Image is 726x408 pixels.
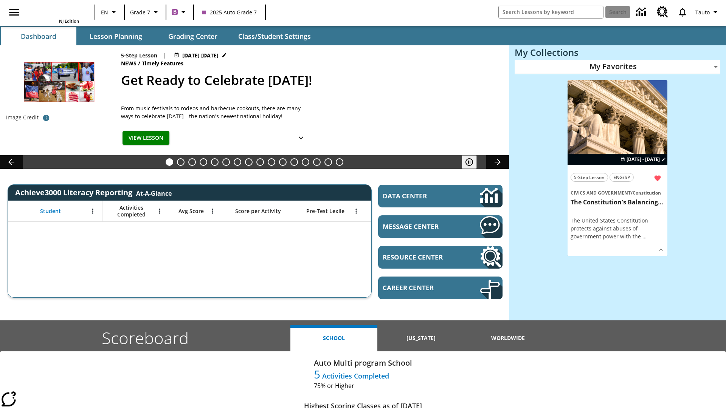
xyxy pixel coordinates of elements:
span: Message Center [383,222,457,231]
span: EN [101,8,108,16]
button: Slide 13 Pre-release lesson [302,158,309,166]
button: Open Menu [154,206,165,217]
span: Dashboard [21,32,56,41]
button: Worldwide [465,325,552,351]
p: 5-Step Lesson [121,51,157,59]
a: Notifications [673,2,692,22]
button: Open Menu [87,206,98,217]
button: Slide 2 Back On Earth [177,158,185,166]
div: Home [30,2,79,24]
span: News [121,59,138,68]
span: [DATE] - [DATE] [627,156,660,163]
span: From music festivals to rodeos and barbecue cookouts, there are many ways to celebrate Juneteenth... [121,104,310,120]
a: Data Center [378,185,503,207]
a: Message Center [378,215,503,238]
button: Show Details [655,244,667,255]
a: Resource Center, Will open in new tab [652,2,673,22]
img: Photos of red foods and of people celebrating Juneteenth at parades, Opal's Walk, and at a rodeo. [6,51,112,111]
button: Pause [462,155,477,169]
button: Slide 3 Free Returns: A Gain or a Drain? [188,158,196,166]
span: Grade 7 [130,8,150,16]
span: Career Center [383,283,457,292]
input: search field [499,6,603,18]
span: Achieve3000 Literacy Reporting [15,187,172,198]
button: Slide 10 Fashion Forward in Ancient Rome [268,158,275,166]
span: Avg Score [178,208,204,215]
span: Civics and Government [571,190,631,196]
div: lesson details [568,80,667,257]
span: B [173,7,177,17]
button: Jul 17 - Jun 30 Choose Dates [172,51,228,59]
button: Slide 15 The Constitution's Balancing Act [324,158,332,166]
a: Home [30,3,79,18]
button: Slide 9 Attack of the Terrifying Tomatoes [256,158,264,166]
button: Oct 02 - Oct 02 Choose Dates [619,156,667,163]
span: Activities Completed [106,204,156,218]
button: Profile/Settings [692,5,723,19]
h2: Get Ready to Celebrate Juneteenth! [121,71,500,90]
span: | [163,51,166,59]
span: 2025 Auto Grade 7 [202,8,257,16]
button: Grading Center [155,27,231,45]
div: Pause [462,155,484,169]
button: School [290,325,377,351]
span: NJ Edition [59,18,79,24]
span: Resource Center [383,253,457,261]
span: Grading Center [168,32,217,41]
span: 5 [314,366,320,382]
button: 5-Step Lesson [571,173,608,182]
h4: Auto Multi program School [314,357,412,369]
button: Open side menu [3,1,25,23]
button: Slide 8 Solar Power to the People [245,158,253,166]
span: Lesson Planning [90,32,142,41]
button: Lesson Planning [78,27,154,45]
div: My Favorites [515,60,720,74]
span: Data Center [383,192,454,200]
div: The United States Constitution protects against abuses of government power with the [571,216,664,240]
button: Show Details [293,131,309,145]
div: From music festivals to rodeos and barbecue cookouts, there are many ways to celebrate [DATE]—the... [121,104,310,120]
span: Activities Completed [320,371,389,380]
span: 75% or Higher [314,381,412,390]
button: [US_STATE] [377,325,464,351]
a: Data Center [631,2,652,23]
button: Remove from Favorites [651,172,664,185]
button: Slide 4 Time for Moon Rules? [200,158,207,166]
span: Student [40,208,61,215]
button: Slide 7 The Last Homesteaders [234,158,241,166]
h3: My Collections [515,47,720,58]
p: 5 Activities Completed 75% or Higher [314,369,412,390]
button: Lesson carousel, Next [486,155,509,169]
div: At-A-Glance [136,188,172,198]
button: Slide 12 Mixed Practice: Citing Evidence [290,158,298,166]
a: Resource Center, Will open in new tab [378,246,503,269]
span: Tauto [695,8,710,16]
span: / [631,190,633,196]
p: Image Credit [6,114,39,121]
button: Slide 1 Get Ready to Celebrate Juneteenth! [166,158,173,166]
button: Slide 14 Career Lesson [313,158,321,166]
span: … [642,233,647,240]
button: View Lesson [123,131,169,145]
button: Slide 16 Point of View [336,158,343,166]
button: Boost Class color is purple. Change class color [169,5,191,19]
button: Open Menu [207,206,218,217]
button: Dashboard [1,27,76,45]
span: 5-Step Lesson [574,173,605,181]
button: Slide 11 The Invasion of the Free CD [279,158,287,166]
span: ENG/SP [613,173,630,181]
button: Open Menu [351,206,362,217]
span: / [138,60,140,67]
button: Grade: Grade 7, Select a grade [127,5,163,19]
span: Score per Activity [235,208,281,215]
span: Topic: Civics and Government/Constitution [571,189,664,197]
span: Constitution [633,190,661,196]
button: Class/Student Settings [232,27,317,45]
span: [DATE] [DATE] [182,51,219,59]
h3: The Constitution's Balancing Act [571,198,664,206]
button: Image credit: Top, left to right: Aaron of L.A. Photography/Shutterstock; Aaron of L.A. Photograp... [39,111,54,125]
span: Pre-Test Lexile [306,208,344,215]
a: Career Center [378,277,503,299]
button: ENG/SP [610,173,634,182]
button: Slide 6 Private! Keep Out! [222,158,230,166]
